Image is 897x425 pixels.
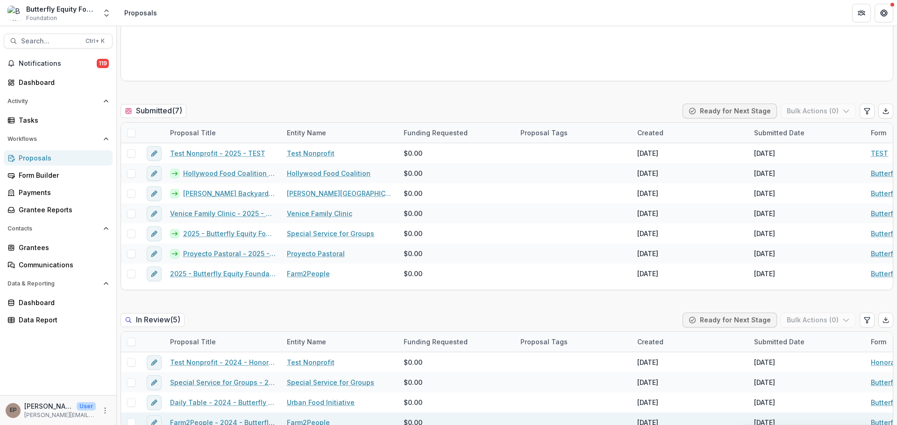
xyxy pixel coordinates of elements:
[7,225,100,232] span: Contacts
[287,188,392,198] a: [PERSON_NAME][GEOGRAPHIC_DATA]
[147,375,162,390] button: edit
[147,206,162,221] button: edit
[4,56,113,71] button: Notifications119
[4,94,113,109] button: Open Activity
[637,229,658,238] div: [DATE]
[7,98,100,105] span: Activity
[164,332,281,352] div: Proposal Title
[26,14,57,22] span: Foundation
[398,332,515,352] div: Funding Requested
[287,377,374,387] a: Special Service for Groups
[183,168,276,178] a: Hollywood Food Coalition - 2025 - Butterfly Equity Foundation - Annual Info Sheet, Goals, & Renew...
[637,249,658,258] div: [DATE]
[147,266,162,281] button: edit
[515,332,632,352] div: Proposal Tags
[404,229,422,238] span: $0.00
[281,337,332,347] div: Entity Name
[164,123,281,143] div: Proposal Title
[865,128,892,138] div: Form
[515,123,632,143] div: Proposal Tags
[754,168,775,178] div: [DATE]
[748,128,810,138] div: Submitted Date
[4,312,113,327] a: Data Report
[4,132,113,146] button: Open Workflows
[683,104,777,118] button: Ready for Next Stage
[875,4,893,22] button: Get Help
[19,77,105,87] div: Dashboard
[781,104,856,118] button: Bulk Actions (0)
[754,188,775,198] div: [DATE]
[683,313,777,327] button: Ready for Next Stage
[281,123,398,143] div: Entity Name
[147,355,162,370] button: edit
[632,128,669,138] div: Created
[637,209,658,218] div: [DATE]
[754,148,775,158] div: [DATE]
[637,168,658,178] div: [DATE]
[860,104,875,118] button: Edit table settings
[121,6,161,20] nav: breadcrumb
[748,123,865,143] div: Submitted Date
[4,276,113,291] button: Open Data & Reporting
[404,377,422,387] span: $0.00
[404,168,422,178] span: $0.00
[4,34,113,49] button: Search...
[281,332,398,352] div: Entity Name
[637,188,658,198] div: [DATE]
[21,37,80,45] span: Search...
[4,295,113,310] a: Dashboard
[632,123,748,143] div: Created
[4,202,113,217] a: Grantee Reports
[121,104,186,118] h2: Submitted ( 7 )
[404,249,422,258] span: $0.00
[871,148,888,158] a: TEST
[24,411,96,419] p: [PERSON_NAME][EMAIL_ADDRESS][DOMAIN_NAME]
[170,148,265,158] a: Test Nonprofit - 2025 - TEST
[398,337,473,347] div: Funding Requested
[281,128,332,138] div: Entity Name
[404,209,422,218] span: $0.00
[287,209,352,218] a: Venice Family Clinic
[404,148,422,158] span: $0.00
[19,60,97,68] span: Notifications
[748,332,865,352] div: Submitted Date
[754,397,775,407] div: [DATE]
[287,269,330,279] a: Farm2People
[26,4,96,14] div: Butterfly Equity Foundation
[637,269,658,279] div: [DATE]
[287,357,335,367] a: Test Nonprofit
[19,315,105,325] div: Data Report
[170,269,276,279] a: 2025 - Butterfly Equity Foundation - Annual Info Sheet, Goals, & Renewal Attachments
[97,59,109,68] span: 119
[19,205,105,215] div: Grantee Reports
[404,269,422,279] span: $0.00
[147,146,162,161] button: edit
[19,153,105,163] div: Proposals
[121,313,185,327] h2: In Review ( 5 )
[19,115,105,125] div: Tasks
[754,377,775,387] div: [DATE]
[287,397,355,407] a: Urban Food Initiative
[287,168,370,178] a: Hollywood Food Coalition
[100,405,111,416] button: More
[10,407,17,413] div: Emily Parker
[77,402,96,411] p: User
[754,269,775,279] div: [DATE]
[4,221,113,236] button: Open Contacts
[865,337,892,347] div: Form
[164,337,221,347] div: Proposal Title
[637,357,658,367] div: [DATE]
[4,185,113,200] a: Payments
[637,397,658,407] div: [DATE]
[24,401,73,411] p: [PERSON_NAME]
[748,337,810,347] div: Submitted Date
[4,150,113,166] a: Proposals
[4,257,113,272] a: Communications
[124,8,157,18] div: Proposals
[754,249,775,258] div: [DATE]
